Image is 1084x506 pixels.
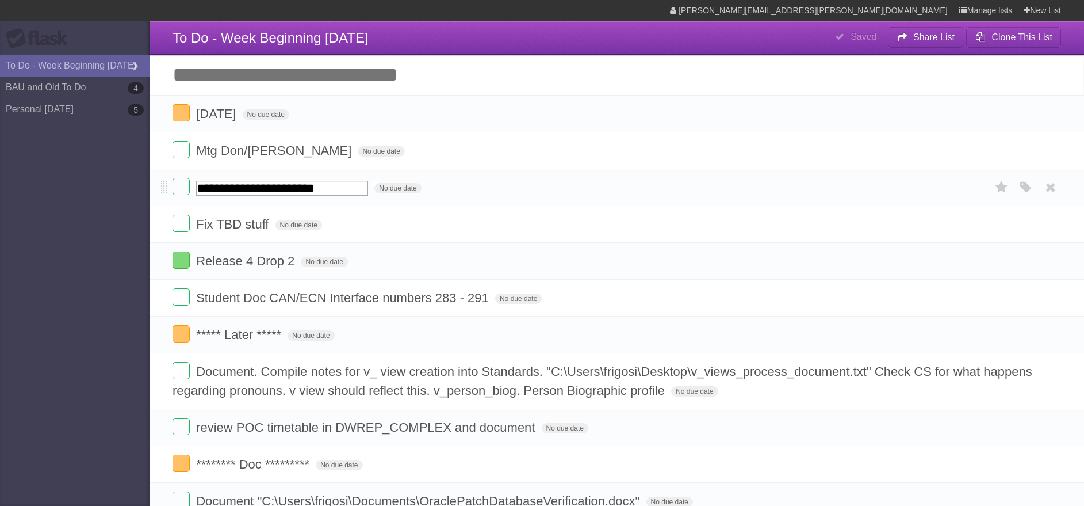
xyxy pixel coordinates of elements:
[196,106,239,121] span: [DATE]
[173,288,190,306] label: Done
[888,27,964,48] button: Share List
[991,178,1013,197] label: Star task
[196,217,271,231] span: Fix TBD stuff
[6,28,75,49] div: Flask
[173,455,190,472] label: Done
[196,420,538,435] span: review POC timetable in DWREP_COMPLEX and document
[851,32,876,41] b: Saved
[173,104,190,121] label: Done
[275,220,322,230] span: No due date
[196,291,492,305] span: Student Doc CAN/ECN Interface numbers 283 - 291
[173,325,190,343] label: Done
[316,460,362,470] span: No due date
[196,254,297,268] span: Release 4 Drop 2
[671,386,718,397] span: No due date
[173,362,190,379] label: Done
[173,252,190,269] label: Done
[495,294,542,304] span: No due date
[966,27,1061,48] button: Clone This List
[301,257,347,267] span: No due date
[128,82,144,94] b: 4
[173,364,1032,398] span: Document. Compile notes for v_ view creation into Standards. "C:\Users\frigosi\Desktop\v_views_pr...
[173,141,190,158] label: Done
[358,146,404,157] span: No due date
[913,32,955,42] b: Share List
[243,109,289,120] span: No due date
[173,30,369,45] span: To Do - Week Beginning [DATE]
[128,104,144,116] b: 5
[173,178,190,195] label: Done
[542,423,588,433] span: No due date
[173,418,190,435] label: Done
[196,143,354,158] span: Mtg Don/[PERSON_NAME]
[374,183,421,193] span: No due date
[173,215,190,232] label: Done
[991,32,1052,42] b: Clone This List
[288,330,334,341] span: No due date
